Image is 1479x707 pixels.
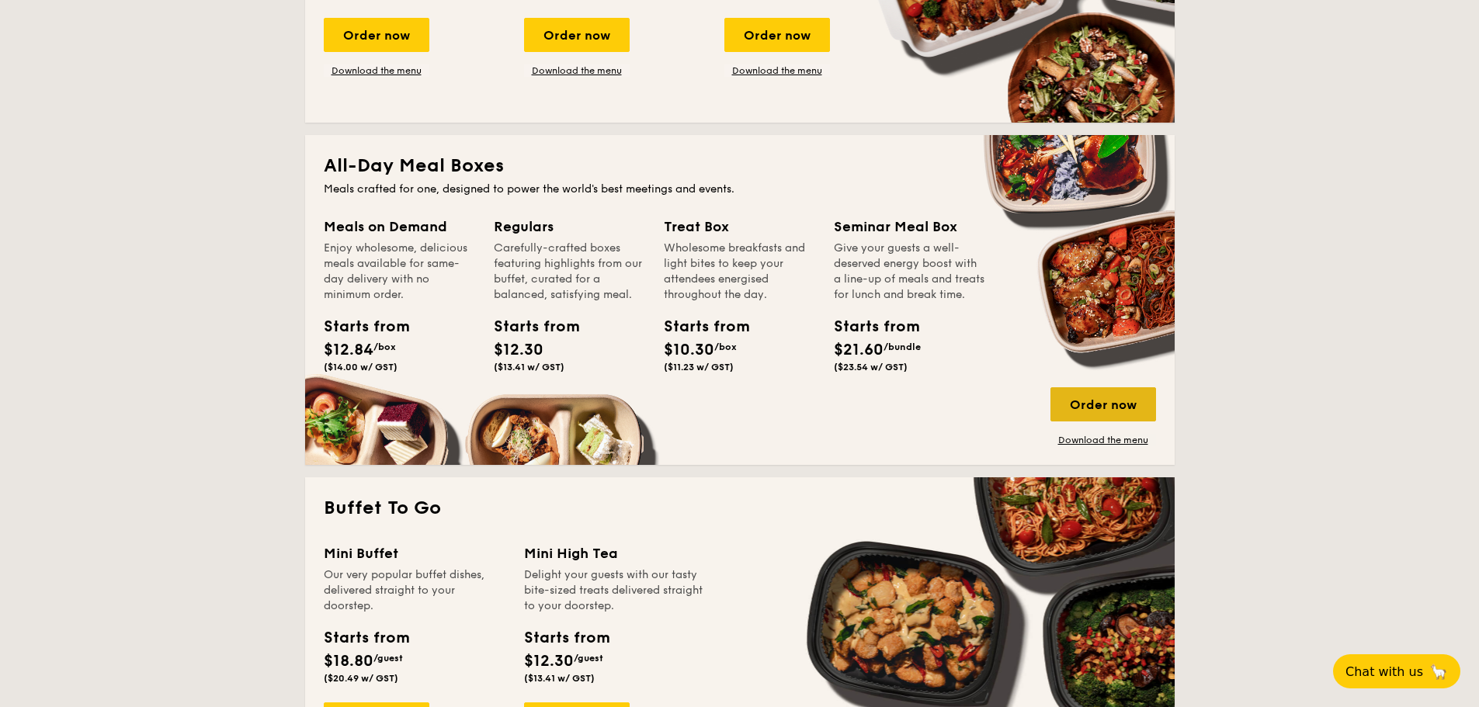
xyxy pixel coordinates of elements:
h2: Buffet To Go [324,496,1156,521]
div: Starts from [664,315,734,338]
div: Order now [1050,387,1156,421]
span: $21.60 [834,341,884,359]
div: Starts from [494,315,564,338]
span: /box [373,341,396,352]
a: Download the menu [324,64,429,77]
div: Mini Buffet [324,542,505,564]
div: Regulars [494,216,645,237]
div: Meals crafted for one, designed to power the world's best meetings and events. [324,182,1156,197]
a: Download the menu [724,64,830,77]
div: Mini High Tea [524,542,706,564]
span: Chat with us [1345,664,1423,679]
span: /bundle [884,341,921,352]
div: Order now [524,18,630,52]
div: Treat Box [664,216,815,237]
span: ($13.41 w/ GST) [494,362,564,373]
span: $10.30 [664,341,714,359]
span: ($13.41 w/ GST) [524,673,595,684]
span: ($20.49 w/ GST) [324,673,398,684]
div: Delight your guests with our tasty bite-sized treats delivered straight to your doorstep. [524,567,706,614]
span: ($14.00 w/ GST) [324,362,398,373]
div: Order now [324,18,429,52]
span: $12.30 [524,652,574,671]
div: Carefully-crafted boxes featuring highlights from our buffet, curated for a balanced, satisfying ... [494,241,645,303]
span: ($11.23 w/ GST) [664,362,734,373]
a: Download the menu [524,64,630,77]
div: Enjoy wholesome, delicious meals available for same-day delivery with no minimum order. [324,241,475,303]
div: Order now [724,18,830,52]
div: Meals on Demand [324,216,475,237]
span: /guest [574,653,603,664]
div: Our very popular buffet dishes, delivered straight to your doorstep. [324,567,505,614]
span: $12.30 [494,341,543,359]
div: Give your guests a well-deserved energy boost with a line-up of meals and treats for lunch and br... [834,241,985,303]
span: $18.80 [324,652,373,671]
span: ($23.54 w/ GST) [834,362,908,373]
div: Starts from [524,626,609,650]
div: Starts from [324,315,394,338]
span: /guest [373,653,403,664]
a: Download the menu [1050,434,1156,446]
div: Starts from [834,315,904,338]
div: Starts from [324,626,408,650]
div: Wholesome breakfasts and light bites to keep your attendees energised throughout the day. [664,241,815,303]
span: /box [714,341,737,352]
button: Chat with us🦙 [1333,654,1460,688]
span: 🦙 [1429,663,1448,681]
span: $12.84 [324,341,373,359]
h2: All-Day Meal Boxes [324,154,1156,178]
div: Seminar Meal Box [834,216,985,237]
